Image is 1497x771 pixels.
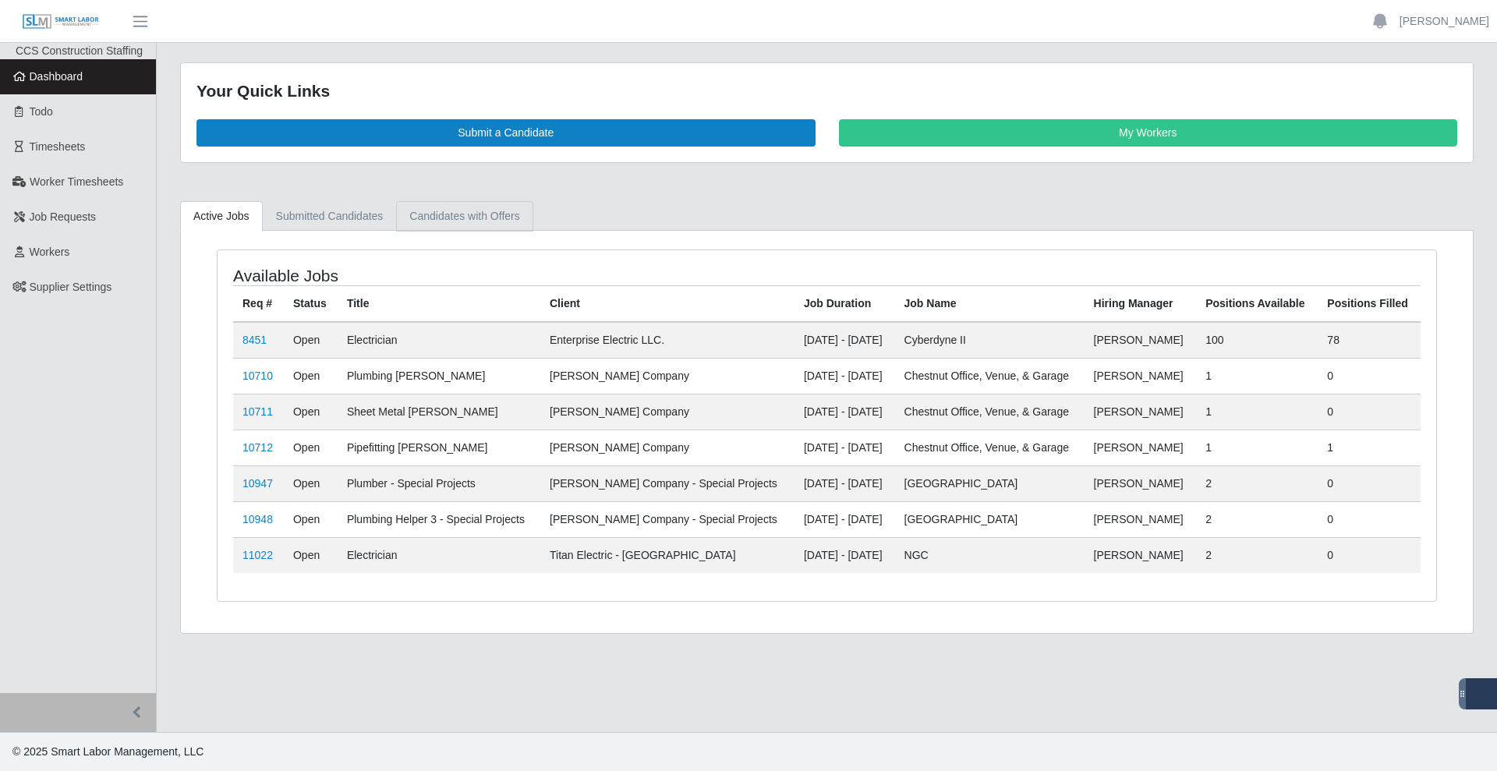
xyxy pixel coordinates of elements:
th: Status [284,285,338,322]
a: Submitted Candidates [263,201,397,232]
a: 10711 [242,405,273,418]
td: [DATE] - [DATE] [795,430,895,465]
span: Todo [30,105,53,118]
td: [GEOGRAPHIC_DATA] [895,465,1085,501]
td: NGC [895,537,1085,573]
div: Your Quick Links [196,79,1457,104]
td: [PERSON_NAME] [1085,430,1197,465]
a: Candidates with Offers [396,201,533,232]
td: [DATE] - [DATE] [795,537,895,573]
span: Timesheets [30,140,86,153]
td: Sheet Metal [PERSON_NAME] [338,394,540,430]
th: Job Name [895,285,1085,322]
span: CCS Construction Staffing [16,44,143,57]
td: Electrician [338,537,540,573]
th: Hiring Manager [1085,285,1197,322]
td: Open [284,358,338,394]
th: Positions Available [1196,285,1318,322]
td: [DATE] - [DATE] [795,394,895,430]
td: 78 [1318,322,1421,359]
span: Supplier Settings [30,281,112,293]
td: Open [284,394,338,430]
a: 10710 [242,370,273,382]
td: [PERSON_NAME] [1085,322,1197,359]
span: © 2025 Smart Labor Management, LLC [12,745,203,758]
td: [DATE] - [DATE] [795,358,895,394]
th: Positions Filled [1318,285,1421,322]
td: 0 [1318,501,1421,537]
td: [PERSON_NAME] [1085,465,1197,501]
td: [DATE] - [DATE] [795,322,895,359]
td: 1 [1318,430,1421,465]
td: 1 [1196,430,1318,465]
td: 0 [1318,537,1421,573]
td: [DATE] - [DATE] [795,465,895,501]
td: Chestnut Office, Venue, & Garage [895,358,1085,394]
td: [PERSON_NAME] Company [540,430,795,465]
a: Active Jobs [180,201,263,232]
td: Chestnut Office, Venue, & Garage [895,430,1085,465]
a: 8451 [242,334,267,346]
td: Open [284,430,338,465]
td: Plumbing [PERSON_NAME] [338,358,540,394]
td: [PERSON_NAME] [1085,537,1197,573]
td: [PERSON_NAME] [1085,358,1197,394]
td: [PERSON_NAME] Company - Special Projects [540,501,795,537]
a: 11022 [242,549,273,561]
td: [DATE] - [DATE] [795,501,895,537]
td: 1 [1196,394,1318,430]
td: [PERSON_NAME] Company [540,394,795,430]
td: Chestnut Office, Venue, & Garage [895,394,1085,430]
td: Open [284,537,338,573]
td: Open [284,322,338,359]
td: Plumbing Helper 3 - Special Projects [338,501,540,537]
td: [PERSON_NAME] [1085,394,1197,430]
img: SLM Logo [22,13,100,30]
td: 0 [1318,358,1421,394]
td: Open [284,501,338,537]
td: 100 [1196,322,1318,359]
th: Job Duration [795,285,895,322]
td: Pipefitting [PERSON_NAME] [338,430,540,465]
td: Plumber - Special Projects [338,465,540,501]
th: Req # [233,285,284,322]
span: Workers [30,246,70,258]
td: [GEOGRAPHIC_DATA] [895,501,1085,537]
td: Open [284,465,338,501]
td: 0 [1318,394,1421,430]
a: Submit a Candidate [196,119,816,147]
td: 2 [1196,501,1318,537]
td: [PERSON_NAME] Company [540,358,795,394]
td: 2 [1196,537,1318,573]
td: 0 [1318,465,1421,501]
a: 10947 [242,477,273,490]
a: 10948 [242,513,273,525]
th: Client [540,285,795,322]
a: [PERSON_NAME] [1400,13,1489,30]
h4: Available Jobs [233,266,714,285]
a: 10712 [242,441,273,454]
td: 1 [1196,358,1318,394]
span: Job Requests [30,210,97,223]
td: Titan Electric - [GEOGRAPHIC_DATA] [540,537,795,573]
td: [PERSON_NAME] [1085,501,1197,537]
td: [PERSON_NAME] Company - Special Projects [540,465,795,501]
span: Dashboard [30,70,83,83]
th: Title [338,285,540,322]
span: Worker Timesheets [30,175,123,188]
td: 2 [1196,465,1318,501]
a: My Workers [839,119,1458,147]
td: Enterprise Electric LLC. [540,322,795,359]
td: Electrician [338,322,540,359]
td: Cyberdyne II [895,322,1085,359]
